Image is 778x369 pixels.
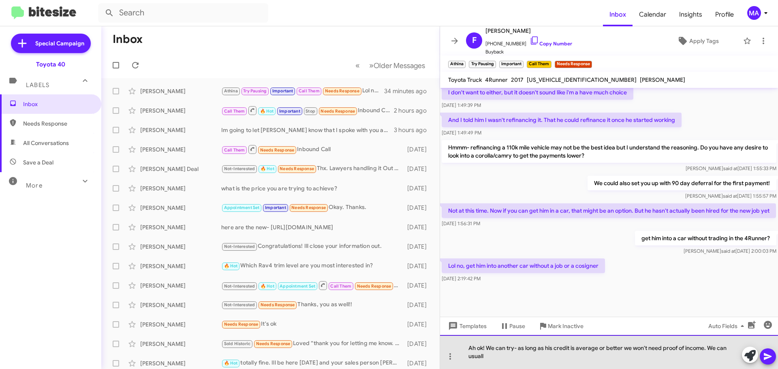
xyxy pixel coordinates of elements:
span: [DATE] 2:19:42 PM [442,275,481,282]
div: [DATE] [403,165,433,173]
span: [PERSON_NAME] [DATE] 1:55:33 PM [686,165,776,171]
span: Apply Tags [689,34,719,48]
p: We could also set you up with 90 day deferral for the first payment! [588,176,776,190]
span: Important [279,109,300,114]
div: [PERSON_NAME] [140,359,221,367]
span: [US_VEHICLE_IDENTIFICATION_NUMBER] [527,76,637,83]
small: Athina [448,61,466,68]
span: Not-Interested [224,284,255,289]
span: More [26,182,43,189]
span: Needs Response [256,341,291,346]
div: Toyota 40 [36,60,65,68]
div: [DATE] [403,145,433,154]
div: Im going to let [PERSON_NAME] know that I spoke with you as well [221,126,394,134]
div: It's ok [221,320,403,329]
div: Loved “thank you for letting me know. I put updated notes under your account and Ill let [PERSON_... [221,339,403,348]
span: Pause [509,319,525,333]
span: [PERSON_NAME] [DATE] 1:55:57 PM [685,193,776,199]
span: 4Runner [485,76,508,83]
span: Try Pausing [243,88,267,94]
div: [DATE] [403,262,433,270]
button: Apply Tags [656,34,739,48]
span: Needs Response [280,166,314,171]
span: Needs Response [321,109,355,114]
span: Call Them [299,88,320,94]
div: [PERSON_NAME] [140,184,221,192]
div: [DATE] [403,301,433,309]
button: MA [740,6,769,20]
p: Hmmm- refinancing a 110k mile vehicle may not be the best idea but I understand the reasoning. Do... [442,140,776,163]
button: Mark Inactive [532,319,590,333]
span: 🔥 Hot [224,263,238,269]
div: totally fine. Ill be here [DATE] and your sales person [PERSON_NAME] will be here as well. We wil... [221,358,403,368]
span: said at [723,165,737,171]
span: 2017 [511,76,524,83]
span: Call Them [224,147,245,153]
div: [DATE] [403,223,433,231]
div: 3 hours ago [394,126,433,134]
span: Calendar [633,3,673,26]
div: here are the new- [URL][DOMAIN_NAME] [221,223,403,231]
p: Not at this time. Now if you can get him in a car, that might be an option. But he hasn't actuall... [442,203,776,218]
span: Important [265,205,286,210]
span: Auto Fields [708,319,747,333]
small: Call Them [527,61,551,68]
p: And I told him I wasn't refinancing it. That he could refinance it once he started working [442,113,682,127]
button: Pause [493,319,532,333]
div: Lol no, get him into another car without a job or a cosigner [221,86,385,96]
span: Important [272,88,293,94]
div: MA [747,6,761,20]
span: Inbox [23,100,92,108]
div: [DATE] [403,320,433,328]
a: Inbox [603,3,633,26]
div: [DATE] [403,243,433,251]
div: [DATE] [403,184,433,192]
span: [PERSON_NAME] [DATE] 2:00:03 PM [684,248,776,254]
div: Inbound Call [221,144,403,154]
span: Buyback [485,48,572,56]
div: [PERSON_NAME] [140,126,221,134]
span: Call Them [330,284,351,289]
div: [PERSON_NAME] [140,204,221,212]
div: [PERSON_NAME] [140,320,221,328]
span: [PHONE_NUMBER] [485,36,572,48]
span: Not-Interested [224,244,255,249]
span: Needs Response [224,322,259,327]
div: [PERSON_NAME] [140,87,221,95]
div: what is the price you are trying to achieve? [221,184,403,192]
span: Appointment Set [224,205,260,210]
div: [DATE] [403,282,433,290]
span: [DATE] 1:49:49 PM [442,130,481,136]
h1: Inbox [113,33,143,46]
span: Save a Deal [23,158,53,166]
div: Thanks, you as well!! [221,300,403,309]
div: [PERSON_NAME] [140,107,221,115]
input: Search [98,3,268,23]
span: Not-Interested [224,166,255,171]
span: [DATE] 1:56:31 PM [442,220,480,226]
span: « [355,60,360,70]
div: Inbound Call [221,105,394,115]
span: said at [723,193,737,199]
span: » [369,60,374,70]
span: Needs Response [357,284,391,289]
a: Insights [673,3,709,26]
a: Special Campaign [11,34,91,53]
span: Needs Response [260,147,295,153]
div: 34 minutes ago [385,87,433,95]
span: Appointment Set [280,284,315,289]
span: Not-Interested [224,302,255,307]
button: Previous [351,57,365,74]
span: Needs Response [23,119,92,128]
a: Profile [709,3,740,26]
span: Special Campaign [35,39,84,47]
button: Next [364,57,430,74]
div: [PERSON_NAME] [140,282,221,290]
span: Mark Inactive [548,319,583,333]
span: Labels [26,81,49,89]
p: I don't want to either, but it doesn't sound like i'm a have much choice [442,85,633,100]
span: [DATE] 1:49:39 PM [442,102,481,108]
